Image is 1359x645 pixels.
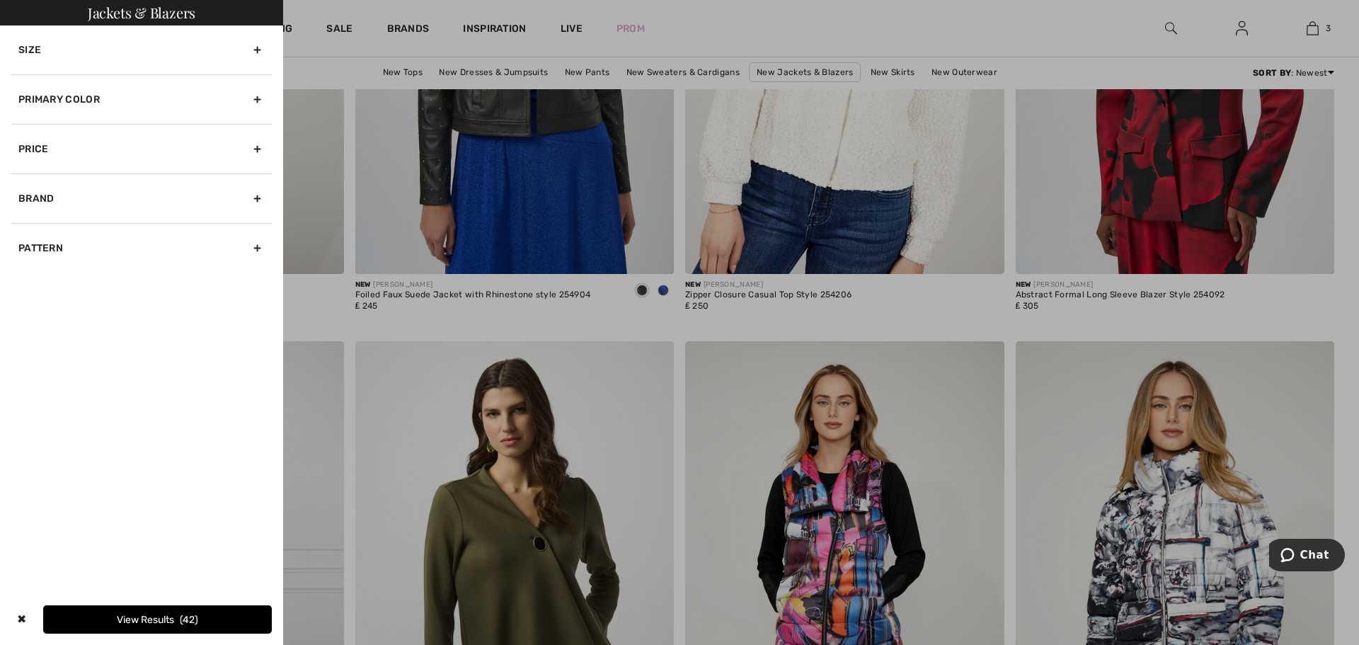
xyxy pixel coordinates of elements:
[11,173,272,223] div: Brand
[11,605,32,634] div: ✖
[43,605,272,634] button: View Results42
[11,25,272,74] div: Size
[11,223,272,273] div: Pattern
[1269,539,1345,574] iframe: Opens a widget where you can chat to one of our agents
[180,614,198,626] span: 42
[11,74,272,124] div: Primary Color
[11,124,272,173] div: Price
